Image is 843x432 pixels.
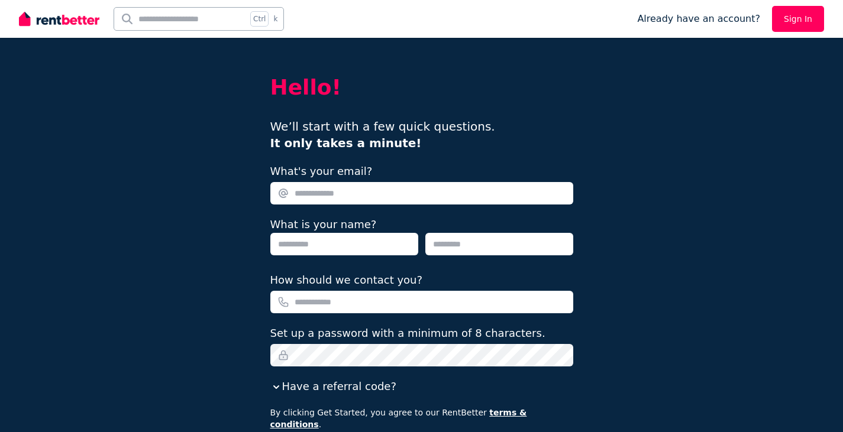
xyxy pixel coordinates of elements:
img: RentBetter [19,10,99,28]
b: It only takes a minute! [270,136,422,150]
a: Sign In [772,6,824,32]
span: We’ll start with a few quick questions. [270,119,495,150]
button: Have a referral code? [270,378,396,395]
label: What is your name? [270,218,377,230]
span: Ctrl [250,11,269,27]
span: Already have an account? [637,12,760,26]
p: By clicking Get Started, you agree to our RentBetter . [270,407,573,430]
h2: Hello! [270,76,573,99]
span: k [273,14,277,24]
label: How should we contact you? [270,272,423,288]
label: Set up a password with a minimum of 8 characters. [270,325,545,342]
label: What's your email? [270,163,373,180]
